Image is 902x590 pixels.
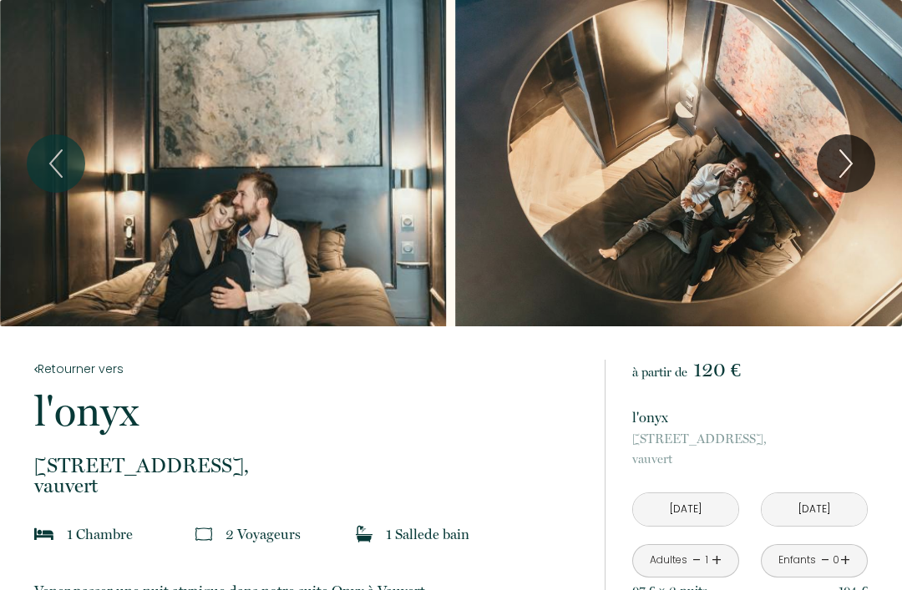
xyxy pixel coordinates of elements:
a: - [821,547,830,573]
div: 1 [702,552,711,568]
a: + [712,547,722,573]
input: Départ [762,493,867,526]
p: vauvert [632,429,868,469]
button: Previous [27,134,85,193]
span: à partir de [632,365,687,380]
a: Retourner vers [34,360,582,378]
a: - [692,547,702,573]
span: [STREET_ADDRESS], [632,429,868,449]
div: Adultes [650,552,687,568]
p: 1 Chambre [67,522,133,546]
p: l'onyx [34,391,582,432]
p: 1 Salle de bain [386,522,469,546]
span: s [295,526,301,542]
p: 2 Voyageur [225,522,301,546]
div: 0 [832,552,840,568]
span: 120 € [693,358,741,381]
p: vauvert [34,456,582,496]
button: Next [817,134,875,193]
img: guests [195,526,212,542]
input: Arrivée [633,493,738,526]
span: [STREET_ADDRESS], [34,456,582,476]
a: + [840,547,850,573]
p: l'onyx [632,406,868,429]
div: Enfants [778,552,816,568]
